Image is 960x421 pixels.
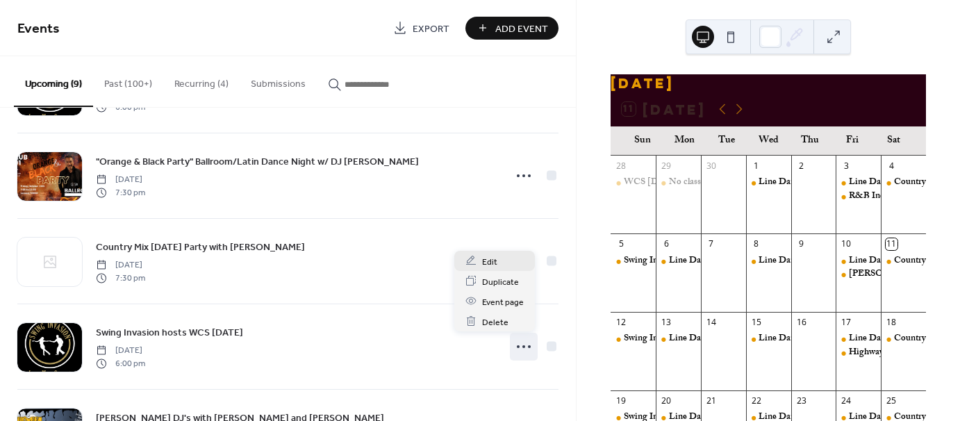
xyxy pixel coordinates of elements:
[836,347,881,359] div: Highway 9 Band
[747,126,789,155] div: Wed
[836,255,881,267] div: Line Dance 10-12
[96,259,145,272] span: [DATE]
[789,126,831,155] div: Thu
[849,255,919,267] div: Line Dance 10-12
[705,160,717,172] div: 30
[795,317,807,329] div: 16
[841,160,852,172] div: 3
[881,255,926,267] div: Country Night w/ DJ Jason Bewley
[795,395,807,406] div: 23
[656,255,701,267] div: Line Dance 10-12
[624,176,682,189] div: WCS [DATE]
[663,126,705,155] div: Mon
[656,333,701,345] div: Line Dance 10-12
[495,22,548,36] span: Add Event
[873,126,915,155] div: Sat
[705,395,717,406] div: 21
[14,56,93,107] button: Upcoming (9)
[836,190,881,203] div: R&B Inc
[622,126,663,155] div: Sun
[750,160,762,172] div: 1
[705,238,717,250] div: 7
[482,295,524,309] span: Event page
[661,160,672,172] div: 29
[96,357,145,370] span: 6:00 pm
[886,160,897,172] div: 4
[750,395,762,406] div: 22
[705,317,717,329] div: 14
[750,238,762,250] div: 8
[163,56,240,106] button: Recurring (4)
[836,268,881,281] div: Buddy's Ballroom/Latin Dance Night
[746,255,791,267] div: Line Dance 6:30-9:30
[881,333,926,345] div: Country Night w/ DJ Wray Sisk
[795,238,807,250] div: 9
[482,254,497,269] span: Edit
[661,238,672,250] div: 6
[615,317,627,329] div: 12
[849,333,919,345] div: Line Dance 10-12
[841,238,852,250] div: 10
[669,255,739,267] div: Line Dance 10-12
[746,333,791,345] div: Line Dance 6:30-9:30
[465,17,558,40] button: Add Event
[615,238,627,250] div: 5
[746,176,791,189] div: Line Dance 6:30-9:30
[849,190,884,203] div: R&B Inc
[836,333,881,345] div: Line Dance 10-12
[759,176,844,189] div: Line Dance 6:30-9:30
[750,317,762,329] div: 15
[482,274,519,289] span: Duplicate
[383,17,460,40] a: Export
[886,395,897,406] div: 25
[836,176,881,189] div: Line Dance 10-12
[96,154,419,170] a: "Orange & Black Party" Ballroom/Latin Dance Night w/ DJ [PERSON_NAME]
[482,315,508,329] span: Delete
[849,347,913,359] div: Highway 9 Band
[413,22,449,36] span: Export
[886,317,897,329] div: 18
[96,345,145,357] span: [DATE]
[661,395,672,406] div: 20
[795,160,807,172] div: 2
[615,395,627,406] div: 19
[17,15,60,42] span: Events
[669,333,739,345] div: Line Dance 10-12
[759,333,844,345] div: Line Dance 6:30-9:30
[93,56,163,106] button: Past (100+)
[96,155,419,170] span: "Orange & Black Party" Ballroom/Latin Dance Night w/ DJ [PERSON_NAME]
[240,56,317,106] button: Submissions
[96,240,305,255] span: Country Mix [DATE] Party with [PERSON_NAME]
[624,333,764,345] div: Swing Invasion hosts WCS [DATE]
[759,255,844,267] div: Line Dance 6:30-9:30
[841,317,852,329] div: 17
[96,174,145,186] span: [DATE]
[611,74,926,92] div: [DATE]
[656,176,701,189] div: No class today only.
[96,326,243,340] span: Swing Invasion hosts WCS [DATE]
[881,176,926,189] div: Country Night w/ DJ Wray Sisk
[611,255,656,267] div: Swing Invasion hosts WCS Sunday
[831,126,872,155] div: Fri
[661,317,672,329] div: 13
[96,186,145,199] span: 7:30 pm
[611,176,656,189] div: WCS Sunday
[96,272,145,284] span: 7:30 pm
[624,255,764,267] div: Swing Invasion hosts WCS [DATE]
[841,395,852,406] div: 24
[849,176,919,189] div: Line Dance 10-12
[611,333,656,345] div: Swing Invasion hosts WCS Sunday
[96,101,145,113] span: 6:00 pm
[96,324,243,340] a: Swing Invasion hosts WCS [DATE]
[669,176,759,189] div: No class [DATE] only.
[886,238,897,250] div: 11
[706,126,747,155] div: Tue
[96,239,305,255] a: Country Mix [DATE] Party with [PERSON_NAME]
[615,160,627,172] div: 28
